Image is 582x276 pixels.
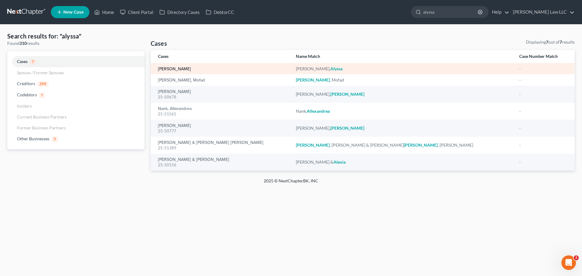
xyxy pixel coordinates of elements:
[307,108,330,114] em: Allexandrea
[118,178,464,189] div: 2025 © NextChapterBK, INC
[158,67,191,71] a: [PERSON_NAME]
[151,39,167,48] h4: Cases
[52,137,58,142] span: 3
[19,41,27,46] strong: 310
[158,94,286,100] div: 25-50678
[519,142,567,148] div: -
[17,59,28,64] span: Cases
[39,93,45,98] span: 1
[296,142,330,148] em: [PERSON_NAME]
[519,125,567,131] div: -
[519,159,567,165] div: -
[17,92,37,97] span: Codebtors
[526,39,575,45] div: Displaying out of results
[17,136,49,141] span: Other Businesses
[519,66,567,72] div: -
[510,7,574,18] a: [PERSON_NAME] Law LLC
[17,125,66,130] span: Former Business Partners
[296,108,510,114] div: Nank,
[158,158,229,162] a: [PERSON_NAME] & [PERSON_NAME]
[404,142,438,148] em: [PERSON_NAME]
[63,10,84,15] span: New Case
[296,77,510,83] div: , Mofad
[158,124,191,128] a: [PERSON_NAME]
[7,111,145,122] a: Current Business Partners
[17,81,35,86] span: Creditors
[17,114,67,119] span: Current Business Partners
[30,59,36,65] span: 7
[7,89,145,101] a: Codebtors1
[519,91,567,97] div: -
[7,67,145,78] a: Spouse / Former Spouses
[7,78,145,89] a: Creditors299
[158,107,192,111] a: Nank, Allexandrea
[514,50,575,63] th: Case Number Match
[296,159,510,165] div: [PERSON_NAME] &
[117,7,156,18] a: Client Portal
[296,142,510,148] div: , [PERSON_NAME] & [PERSON_NAME] , [PERSON_NAME]
[330,66,343,71] em: Alyssa
[156,7,203,18] a: Directory Cases
[560,39,562,45] strong: 7
[158,162,286,168] div: 25-50156
[330,125,364,131] em: [PERSON_NAME]
[489,7,509,18] a: Help
[546,39,548,45] strong: 7
[291,50,514,63] th: Name Match
[7,32,145,40] h4: Search results for: "alyssa"
[330,91,364,97] em: [PERSON_NAME]
[574,255,579,260] span: 2
[158,78,205,82] a: [PERSON_NAME], Mofad
[158,90,191,94] a: [PERSON_NAME]
[91,7,117,18] a: Home
[17,103,32,108] span: Insiders
[38,81,48,87] span: 299
[423,6,479,18] input: Search by name...
[158,111,286,117] div: 25-51565
[296,91,510,97] div: [PERSON_NAME],
[151,50,291,63] th: Cases
[519,108,567,114] div: -
[203,7,237,18] a: DebtorCC
[17,70,64,75] span: Spouse / Former Spouses
[7,122,145,133] a: Former Business Partners
[158,141,263,145] a: [PERSON_NAME] & [PERSON_NAME] [PERSON_NAME]
[7,101,145,111] a: Insiders
[561,255,576,270] iframe: Intercom live chat
[158,145,286,151] div: 25-51389
[519,77,567,83] div: -
[7,40,145,46] div: Found results
[296,77,330,82] em: [PERSON_NAME]
[296,66,510,72] div: [PERSON_NAME],
[7,56,145,67] a: Cases7
[333,159,346,165] em: Alexia
[296,125,510,131] div: [PERSON_NAME],
[7,133,145,145] a: Other Businesses3
[158,128,286,134] div: 25-50777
